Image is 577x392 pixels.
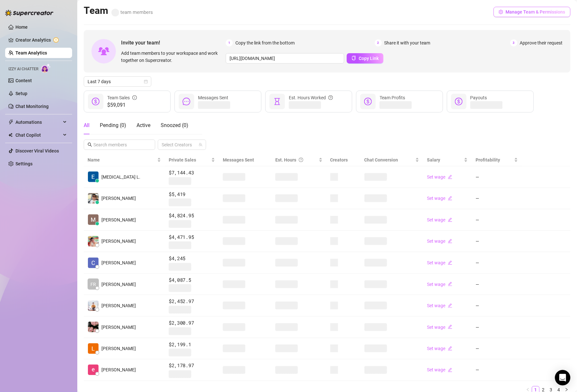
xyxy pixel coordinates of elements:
span: Share it with your team [384,39,430,46]
div: Team Sales [107,94,137,101]
span: message [183,98,190,105]
span: left [526,388,530,392]
span: $2,178.97 [169,362,215,370]
a: Set wageedit [427,282,452,287]
td: — [472,209,522,231]
a: Set wageedit [427,260,452,265]
span: question-circle [328,94,333,101]
span: [PERSON_NAME] [101,345,136,352]
span: Automations [15,117,61,127]
span: right [565,388,569,392]
span: [PERSON_NAME] [101,302,136,309]
td: — [472,359,522,381]
span: Messages Sent [198,95,228,100]
span: Salary [427,157,440,162]
span: Approve their request [520,39,563,46]
span: $5,419 [169,191,215,198]
span: Messages Sent [223,157,254,162]
span: setting [499,10,503,14]
span: 3 [510,39,517,46]
span: [PERSON_NAME] [101,216,136,223]
img: Charmaine Javil… [88,258,99,268]
img: AI Chatter [41,64,51,73]
span: [PERSON_NAME] [101,195,136,202]
span: Chat Conversion [364,157,398,162]
a: Set wageedit [427,174,452,180]
input: Search members [93,141,146,148]
td: — [472,166,522,188]
td: — [472,231,522,252]
span: 1 [226,39,233,46]
td: — [472,274,522,295]
span: Snoozed ( 0 ) [161,122,188,128]
span: info-circle [132,94,137,101]
span: team members [111,9,153,15]
button: Copy Link [347,53,383,64]
span: dollar-circle [364,98,372,105]
span: Invite your team! [121,39,226,47]
img: Jayson Roa [88,300,99,311]
span: [PERSON_NAME] [101,238,136,245]
span: dollar-circle [92,98,99,105]
span: $59,091 [107,101,137,109]
span: calendar [144,80,148,83]
span: [PERSON_NAME] [101,281,136,288]
a: Creator Analytics exclamation-circle [15,35,67,45]
span: edit [448,239,452,243]
a: Set wageedit [427,325,452,330]
a: Set wageedit [427,196,452,201]
span: edit [448,218,452,222]
a: Content [15,78,32,83]
span: edit [448,282,452,286]
a: Set wageedit [427,239,452,244]
span: [PERSON_NAME] [101,367,136,374]
img: Exon Locsin [88,171,99,182]
span: $7,144.43 [169,169,215,177]
span: Last 7 days [88,77,147,86]
a: Team Analytics [15,50,47,55]
div: All [84,122,90,129]
span: 2 [375,39,382,46]
span: edit [448,260,452,265]
td: — [472,317,522,338]
a: Chat Monitoring [15,104,49,109]
a: Set wageedit [427,367,452,373]
img: Mariane Subia [88,214,99,225]
span: Team Profits [380,95,405,100]
span: Copy the link from the bottom [235,39,295,46]
span: $2,199.1 [169,341,215,348]
span: edit [448,325,452,329]
span: Payouts [470,95,487,100]
img: Chat Copilot [8,133,13,137]
span: $2,300.97 [169,319,215,327]
span: copy [352,56,356,60]
td: — [472,188,522,210]
span: $4,245 [169,255,215,262]
span: Profitability [476,157,500,162]
h2: Team [84,5,153,17]
span: Chat Copilot [15,130,61,140]
span: [PERSON_NAME] [101,324,136,331]
img: Lexter Ore [88,343,99,354]
div: Pending ( 0 ) [100,122,126,129]
span: Manage Team & Permissions [506,9,565,15]
span: Add team members to your workspace and work together on Supercreator. [121,50,223,64]
span: edit [448,346,452,351]
a: Home [15,24,28,30]
a: Set wageedit [427,303,452,308]
span: dollar-circle [455,98,463,105]
img: Enrique S. [88,365,99,375]
div: Est. Hours [275,156,317,163]
span: hourglass [273,98,281,105]
a: Set wageedit [427,346,452,351]
span: edit [448,196,452,201]
span: Copy Link [359,56,379,61]
div: Est. Hours Worked [289,94,333,101]
span: team [199,143,203,147]
span: Private Sales [169,157,196,162]
span: Active [137,122,150,128]
a: Settings [15,161,33,166]
span: [MEDICAL_DATA] L. [101,173,140,181]
img: Regine Ore [88,322,99,332]
span: Izzy AI Chatter [8,66,38,72]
